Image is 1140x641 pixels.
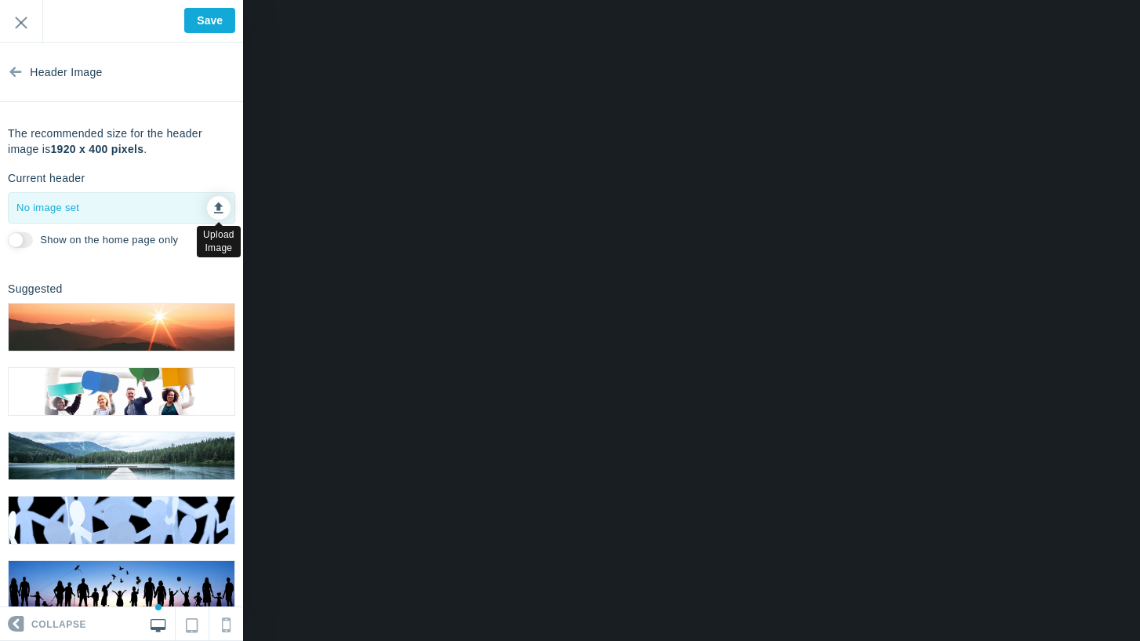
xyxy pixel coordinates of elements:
[9,497,234,544] img: header_image_4.webp
[30,43,102,102] span: Header Image
[8,173,85,184] h6: Current header
[51,143,144,155] b: 1920 x 400 pixels
[40,233,178,248] label: Show on the home page only
[9,561,234,608] img: header_image_5.webp
[31,608,86,641] span: Collapse
[9,368,234,415] img: header_image_2.webp
[184,8,235,33] input: Save
[8,283,63,295] h6: Suggested
[8,126,235,157] p: The recommended size for the header image is .
[197,226,241,257] div: Upload Image
[9,304,234,351] img: header_image_1.webp
[9,432,234,479] img: header_image_3.webp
